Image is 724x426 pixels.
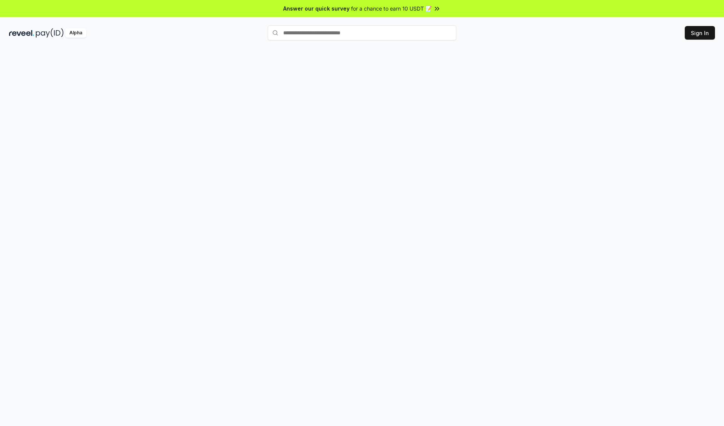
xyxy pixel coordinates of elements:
span: for a chance to earn 10 USDT 📝 [351,5,432,12]
img: reveel_dark [9,28,34,38]
button: Sign In [685,26,715,40]
span: Answer our quick survey [283,5,350,12]
div: Alpha [65,28,86,38]
img: pay_id [36,28,64,38]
